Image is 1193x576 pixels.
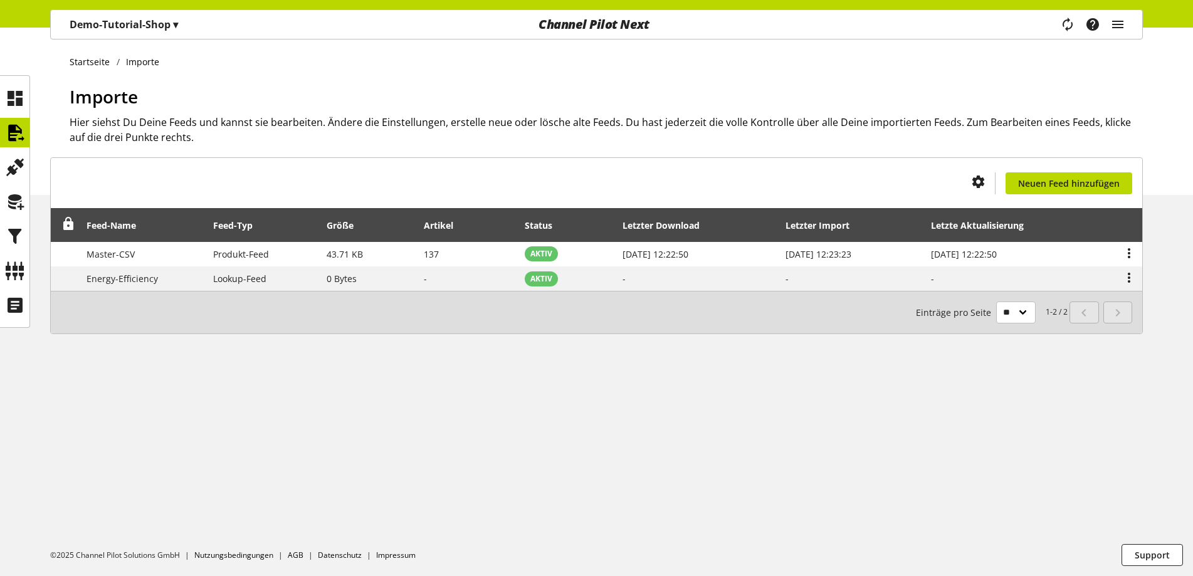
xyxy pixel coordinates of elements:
[786,273,789,285] span: -
[623,273,626,285] span: -
[931,219,1036,232] div: Letzte Aktualisierung
[424,219,466,232] div: Artikel
[318,550,362,560] a: Datenschutz
[87,219,149,232] div: Feed-Name
[916,301,1068,323] small: 1-2 / 2
[213,273,266,285] span: Lookup-Feed
[931,248,997,260] span: [DATE] 12:22:50
[525,219,565,232] div: Status
[213,248,269,260] span: Produkt-Feed
[1018,177,1120,190] span: Neuen Feed hinzufügen
[786,248,851,260] span: [DATE] 12:23:23
[424,248,439,260] span: 137
[530,248,552,259] span: AKTIV
[1135,548,1170,562] span: Support
[530,273,552,285] span: AKTIV
[327,273,357,285] span: 0 Bytes
[87,273,158,285] span: Energy-Efficiency
[931,273,934,285] span: -
[70,115,1143,145] h2: Hier siehst Du Deine Feeds und kannst sie bearbeiten. Ändere die Einstellungen, erstelle neue ode...
[213,219,265,232] div: Feed-Typ
[623,219,712,232] div: Letzter Download
[173,18,178,31] span: ▾
[1006,172,1132,194] a: Neuen Feed hinzufügen
[62,217,75,231] span: Entsperren, um Zeilen neu anzuordnen
[424,273,427,285] span: -
[327,219,366,232] div: Größe
[327,248,363,260] span: 43.71 KB
[50,9,1143,39] nav: main navigation
[70,55,117,68] a: Startseite
[1122,544,1183,566] button: Support
[87,248,135,260] span: Master-CSV
[194,550,273,560] a: Nutzungsbedingungen
[376,550,416,560] a: Impressum
[623,248,688,260] span: [DATE] 12:22:50
[786,219,862,232] div: Letzter Import
[916,306,996,319] span: Einträge pro Seite
[58,217,75,233] div: Entsperren, um Zeilen neu anzuordnen
[70,17,178,32] p: Demo-Tutorial-Shop
[50,550,194,561] li: ©2025 Channel Pilot Solutions GmbH
[70,85,138,108] span: Importe
[288,550,303,560] a: AGB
